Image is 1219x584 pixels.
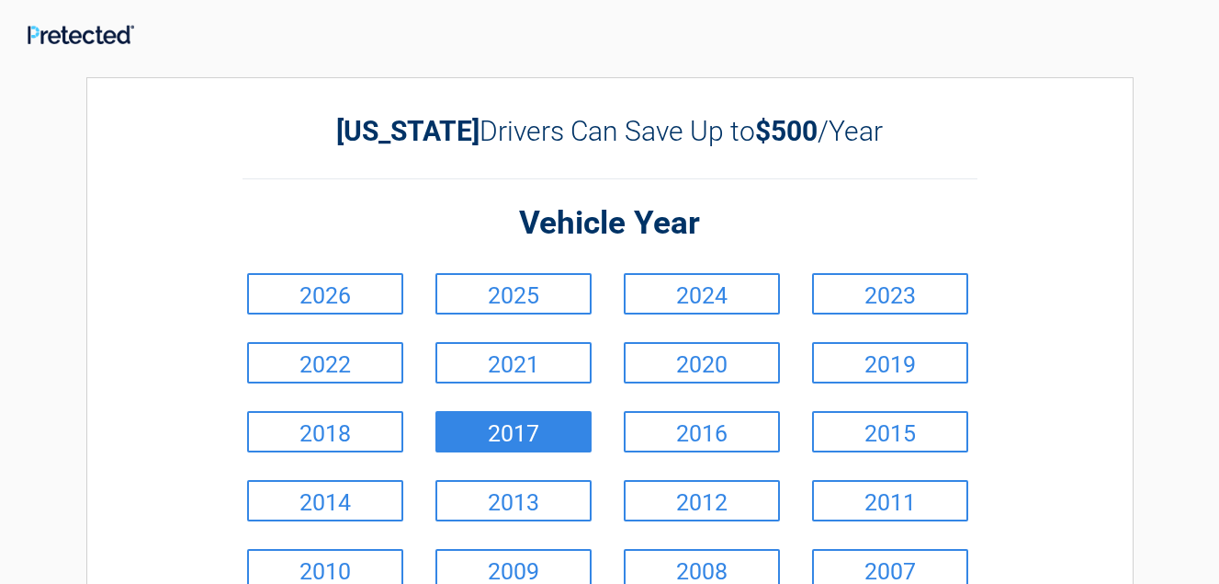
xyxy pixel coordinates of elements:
h2: Drivers Can Save Up to /Year [243,115,977,147]
a: 2020 [624,342,780,384]
a: 2013 [435,480,592,521]
b: $500 [755,115,818,147]
a: 2019 [812,342,968,384]
b: [US_STATE] [336,115,480,147]
a: 2026 [247,273,403,315]
a: 2025 [435,273,592,315]
a: 2024 [624,273,780,315]
a: 2014 [247,480,403,521]
a: 2021 [435,342,592,384]
h2: Vehicle Year [243,202,977,246]
a: 2022 [247,342,403,384]
a: 2011 [812,480,968,521]
a: 2023 [812,273,968,315]
a: 2018 [247,411,403,452]
img: Main Logo [28,25,134,44]
a: 2017 [435,411,592,452]
a: 2012 [624,480,780,521]
a: 2015 [812,411,968,452]
a: 2016 [624,411,780,452]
